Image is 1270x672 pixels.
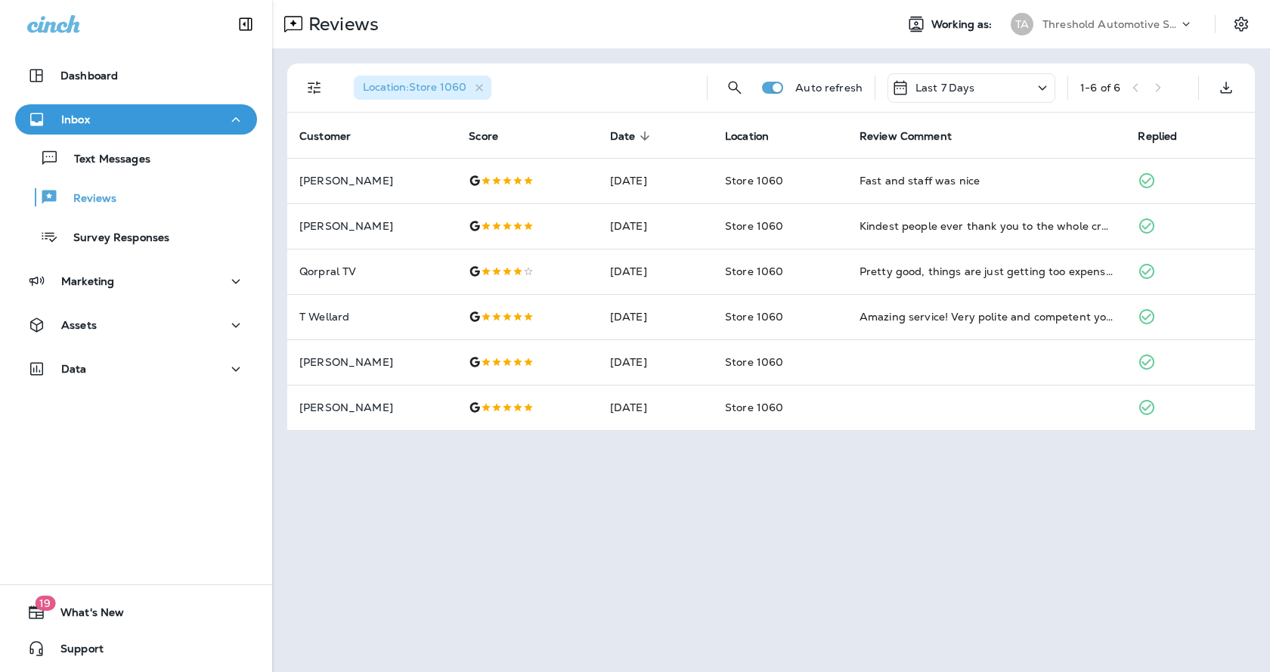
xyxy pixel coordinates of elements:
[60,70,118,82] p: Dashboard
[598,294,713,339] td: [DATE]
[860,309,1114,324] div: Amazing service! Very polite and competent young men. Will always come back here.
[931,18,996,31] span: Working as:
[725,219,783,233] span: Store 1060
[725,401,783,414] span: Store 1060
[61,275,114,287] p: Marketing
[725,174,783,187] span: Store 1060
[15,221,257,252] button: Survey Responses
[915,82,975,94] p: Last 7 Days
[598,249,713,294] td: [DATE]
[15,142,257,174] button: Text Messages
[598,339,713,385] td: [DATE]
[35,596,55,611] span: 19
[860,130,952,143] span: Review Comment
[1138,130,1177,143] span: Replied
[299,220,444,232] p: [PERSON_NAME]
[15,60,257,91] button: Dashboard
[720,73,750,103] button: Search Reviews
[598,385,713,430] td: [DATE]
[302,13,379,36] p: Reviews
[469,130,498,143] span: Score
[45,606,124,624] span: What's New
[15,181,257,213] button: Reviews
[15,354,257,384] button: Data
[860,264,1114,279] div: Pretty good, things are just getting too expensive to justify paying someone else to do anymore. ...
[725,130,769,143] span: Location
[1228,11,1255,38] button: Settings
[725,265,783,278] span: Store 1060
[58,192,116,206] p: Reviews
[61,363,87,375] p: Data
[610,130,636,143] span: Date
[725,129,788,143] span: Location
[725,310,783,324] span: Store 1060
[299,265,444,277] p: Qorpral TV
[860,129,971,143] span: Review Comment
[860,218,1114,234] div: Kindest people ever thank you to the whole crew at grease monkey they made my whole day
[1138,129,1197,143] span: Replied
[598,203,713,249] td: [DATE]
[725,355,783,369] span: Store 1060
[61,113,90,125] p: Inbox
[59,153,150,167] p: Text Messages
[363,80,466,94] span: Location : Store 1060
[1211,73,1241,103] button: Export as CSV
[1042,18,1179,30] p: Threshold Automotive Service dba Grease Monkey
[1080,82,1120,94] div: 1 - 6 of 6
[15,633,257,664] button: Support
[610,129,655,143] span: Date
[299,129,370,143] span: Customer
[469,129,518,143] span: Score
[299,73,330,103] button: Filters
[1011,13,1033,36] div: TA
[225,9,267,39] button: Collapse Sidebar
[15,266,257,296] button: Marketing
[795,82,863,94] p: Auto refresh
[15,597,257,627] button: 19What's New
[58,231,169,246] p: Survey Responses
[299,401,444,413] p: [PERSON_NAME]
[299,311,444,323] p: T Wellard
[299,175,444,187] p: [PERSON_NAME]
[15,310,257,340] button: Assets
[299,130,351,143] span: Customer
[299,356,444,368] p: [PERSON_NAME]
[45,643,104,661] span: Support
[61,319,97,331] p: Assets
[15,104,257,135] button: Inbox
[354,76,491,100] div: Location:Store 1060
[598,158,713,203] td: [DATE]
[860,173,1114,188] div: Fast and staff was nice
